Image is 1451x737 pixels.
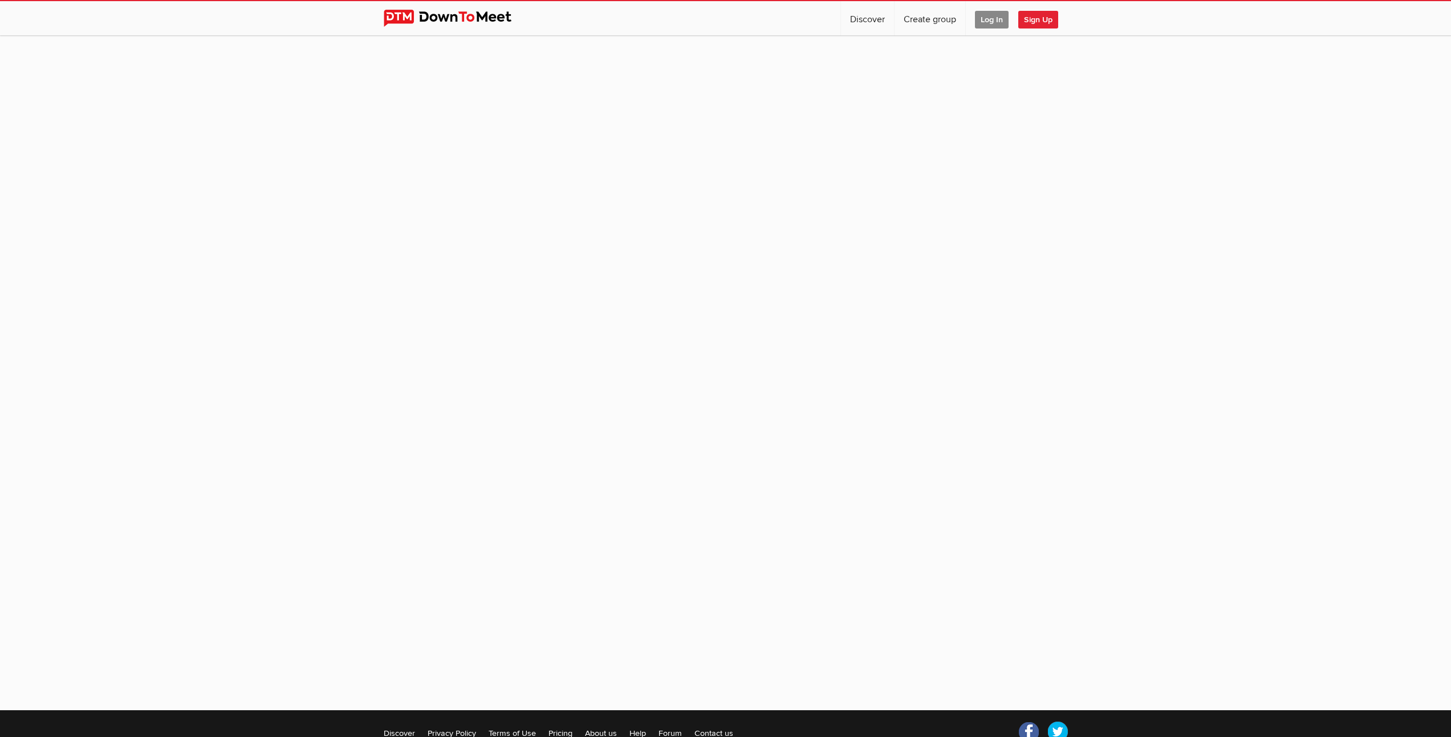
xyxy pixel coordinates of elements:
span: Sign Up [1018,11,1058,28]
span: Log In [975,11,1009,28]
a: Log In [966,1,1018,35]
a: Create group [895,1,965,35]
a: Discover [841,1,894,35]
a: Sign Up [1018,1,1067,35]
img: DownToMeet [384,10,529,27]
